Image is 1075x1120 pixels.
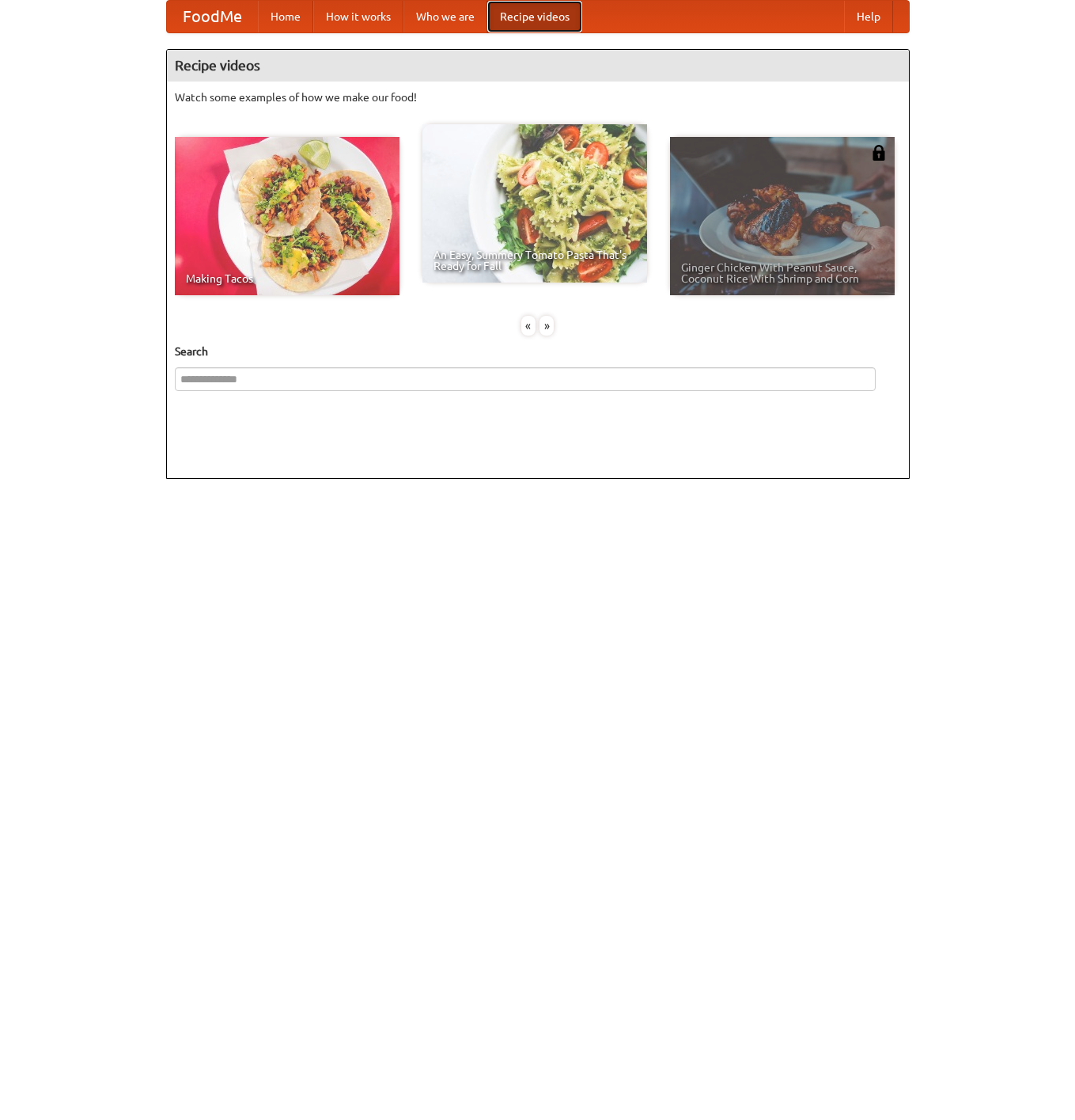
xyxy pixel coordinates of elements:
a: How it works [313,1,403,32]
a: Who we are [403,1,487,32]
span: An Easy, Summery Tomato Pasta That's Ready for Fall [433,249,636,271]
a: Help [844,1,893,32]
a: An Easy, Summery Tomato Pasta That's Ready for Fall [422,124,647,283]
p: Watch some examples of how we make our food! [175,89,901,105]
h5: Search [175,344,901,359]
div: « [521,316,536,336]
a: FoodMe [167,1,258,32]
h4: Recipe videos [167,50,909,82]
img: 483408.png [871,145,887,161]
div: » [539,316,554,336]
a: Home [258,1,313,32]
a: Making Tacos [175,137,399,295]
span: Making Tacos [186,273,388,284]
a: Recipe videos [487,1,582,32]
